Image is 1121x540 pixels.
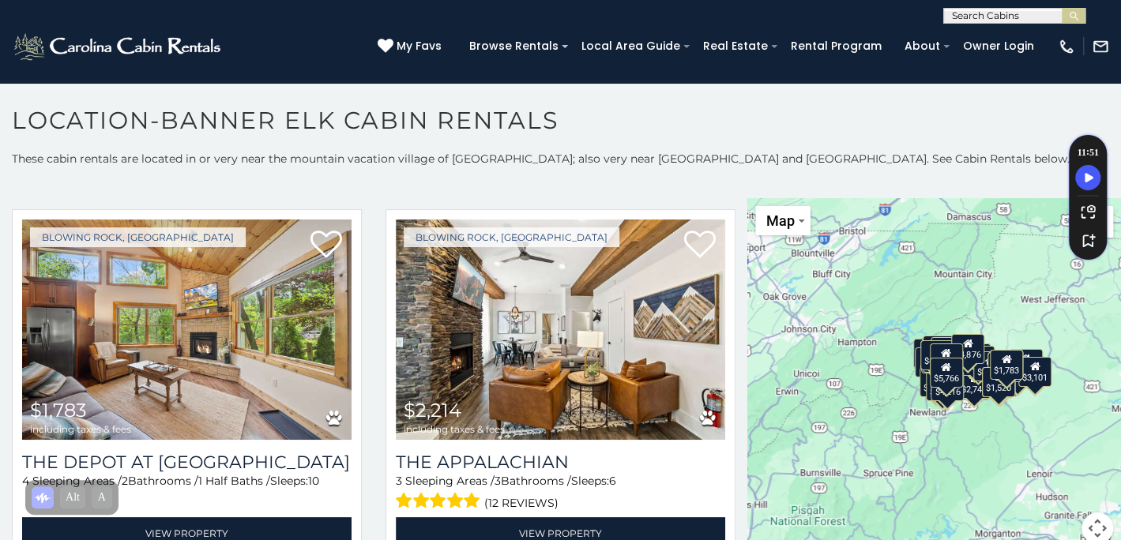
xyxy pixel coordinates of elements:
[695,34,776,58] a: Real Estate
[22,219,352,440] a: The Depot at Fox Den $1,783 including taxes & fees
[912,339,946,369] div: $8,948
[22,473,352,513] div: Sleeping Areas / Bathrooms / Sleeps:
[930,337,963,367] div: $4,025
[1009,349,1042,379] div: $6,287
[1018,357,1051,387] div: $3,101
[972,351,1006,381] div: $4,804
[1058,38,1075,55] img: phone-regular-white.png
[929,343,962,373] div: $4,916
[404,227,619,247] a: Blowing Rock, [GEOGRAPHIC_DATA]
[308,474,319,488] span: 10
[957,369,990,399] div: $2,744
[404,424,505,434] span: including taxes & fees
[397,38,442,54] span: My Favs
[925,371,958,401] div: $3,872
[310,229,342,262] a: Add to favorites
[951,334,984,364] div: $4,876
[922,336,955,366] div: $3,834
[931,371,964,401] div: $4,216
[574,34,688,58] a: Local Area Guide
[955,34,1042,58] a: Owner Login
[609,474,616,488] span: 6
[915,347,948,377] div: $7,082
[122,474,128,488] span: 2
[12,31,225,62] img: White-1-2.png
[396,473,725,513] div: Sleeping Areas / Bathrooms / Sleeps:
[495,474,501,488] span: 3
[22,219,352,440] img: The Depot at Fox Den
[755,206,811,235] button: Change map style
[919,367,952,397] div: $2,843
[396,219,725,440] a: The Appalachian $2,214 including taxes & fees
[484,493,559,513] span: (12 reviews)
[378,38,446,55] a: My Favs
[198,474,270,488] span: 1 Half Baths /
[396,452,725,473] a: The Appalachian
[22,452,352,473] a: The Depot at [GEOGRAPHIC_DATA]
[404,399,461,422] span: $2,214
[989,350,1022,380] div: $1,783
[766,212,795,229] span: Map
[783,34,890,58] a: Rental Program
[684,229,716,262] a: Add to favorites
[30,399,87,422] span: $1,783
[22,474,29,488] span: 4
[396,219,725,440] img: The Appalachian
[461,34,566,58] a: Browse Rentals
[929,358,962,388] div: $5,766
[982,367,1015,397] div: $1,520
[396,474,402,488] span: 3
[920,340,954,370] div: $4,606
[30,227,246,247] a: Blowing Rock, [GEOGRAPHIC_DATA]
[30,424,131,434] span: including taxes & fees
[1092,38,1109,55] img: mail-regular-white.png
[897,34,948,58] a: About
[22,452,352,473] h3: The Depot at Fox Den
